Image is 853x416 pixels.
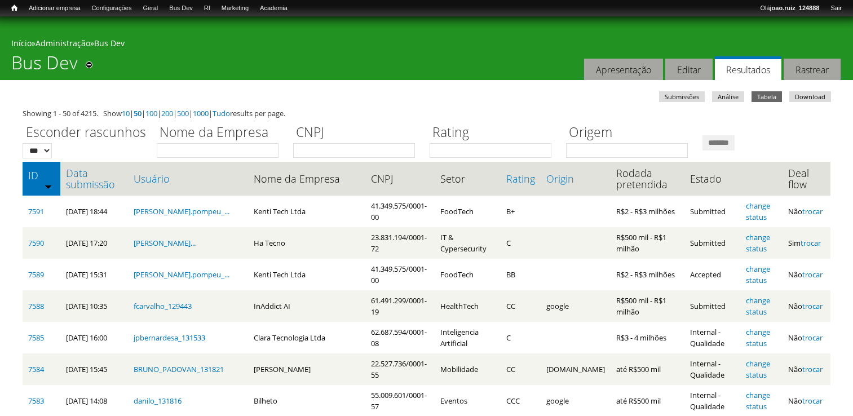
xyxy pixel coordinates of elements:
[802,333,823,343] a: trocar
[365,353,435,385] td: 22.527.736/0001-55
[134,333,205,343] a: jpbernardesa_131533
[584,59,663,81] a: Apresentação
[365,162,435,196] th: CNPJ
[746,201,770,222] a: change status
[501,259,541,290] td: BB
[712,91,744,102] a: Análise
[248,290,366,322] td: InAddict AI
[248,353,366,385] td: [PERSON_NAME]
[611,196,684,227] td: R$2 - R$3 milhões
[611,322,684,353] td: R$3 - 4 milhões
[659,91,705,102] a: Submissões
[566,123,695,143] label: Origem
[137,3,163,14] a: Geral
[783,196,830,227] td: Não
[60,290,128,322] td: [DATE] 10:35
[134,238,196,248] a: [PERSON_NAME]...
[611,162,684,196] th: Rodada pretendida
[501,353,541,385] td: CC
[684,259,740,290] td: Accepted
[802,396,823,406] a: trocar
[145,108,157,118] a: 100
[11,38,842,52] div: » »
[746,327,770,348] a: change status
[435,259,500,290] td: FoodTech
[611,290,684,322] td: R$500 mil - R$1 milhão
[293,123,422,143] label: CNPJ
[36,38,90,48] a: Administração
[45,183,52,190] img: ordem crescente
[28,238,44,248] a: 7590
[783,227,830,259] td: Sim
[684,227,740,259] td: Submitted
[254,3,293,14] a: Academia
[134,206,229,216] a: [PERSON_NAME].pompeu_...
[435,162,500,196] th: Setor
[365,227,435,259] td: 23.831.194/0001-72
[6,3,23,14] a: Início
[365,322,435,353] td: 62.687.594/0001-08
[435,322,500,353] td: Inteligencia Artificial
[802,301,823,311] a: trocar
[802,206,823,216] a: trocar
[23,108,830,119] div: Showing 1 - 50 of 4215. Show | | | | | | results per page.
[435,290,500,322] td: HealthTech
[60,227,128,259] td: [DATE] 17:20
[789,91,831,102] a: Download
[783,322,830,353] td: Não
[746,359,770,380] a: change status
[134,173,242,184] a: Usuário
[770,5,820,11] strong: joao.ruiz_124888
[248,227,366,259] td: Ha Tecno
[28,301,44,311] a: 7588
[193,108,209,118] a: 1000
[161,108,173,118] a: 200
[801,238,821,248] a: trocar
[684,196,740,227] td: Submitted
[541,353,611,385] td: [DOMAIN_NAME]
[365,259,435,290] td: 41.349.575/0001-00
[28,364,44,374] a: 7584
[546,173,605,184] a: Origin
[23,123,149,143] label: Esconder rascunhos
[752,91,782,102] a: Tabela
[501,322,541,353] td: C
[248,162,366,196] th: Nome da Empresa
[28,269,44,280] a: 7589
[435,227,500,259] td: IT & Cypersecurity
[66,167,122,190] a: Data submissão
[60,353,128,385] td: [DATE] 15:45
[435,196,500,227] td: FoodTech
[684,290,740,322] td: Submitted
[665,59,713,81] a: Editar
[134,364,224,374] a: BRUNO_PADOVAN_131821
[198,3,216,14] a: RI
[11,38,32,48] a: Início
[783,353,830,385] td: Não
[541,290,611,322] td: google
[501,290,541,322] td: CC
[213,108,230,118] a: Tudo
[825,3,847,14] a: Sair
[430,123,559,143] label: Rating
[28,206,44,216] a: 7591
[611,259,684,290] td: R$2 - R$3 milhões
[754,3,825,14] a: Olájoao.ruiz_124888
[86,3,138,14] a: Configurações
[783,290,830,322] td: Não
[611,227,684,259] td: R$500 mil - R$1 milhão
[11,52,78,80] h1: Bus Dev
[134,269,229,280] a: [PERSON_NAME].pompeu_...
[715,56,781,81] a: Resultados
[216,3,254,14] a: Marketing
[248,259,366,290] td: Kenti Tech Ltda
[506,173,535,184] a: Rating
[60,196,128,227] td: [DATE] 18:44
[784,59,841,81] a: Rastrear
[163,3,198,14] a: Bus Dev
[684,162,740,196] th: Estado
[122,108,130,118] a: 10
[28,333,44,343] a: 7585
[23,3,86,14] a: Adicionar empresa
[365,196,435,227] td: 41.349.575/0001-00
